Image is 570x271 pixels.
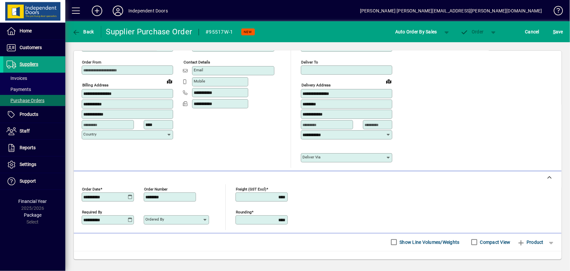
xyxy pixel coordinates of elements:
button: Back [71,26,96,38]
span: Products [20,112,38,117]
mat-label: Deliver To [301,60,318,64]
a: Payments [3,84,65,95]
span: Invoices [7,76,27,81]
span: Order [461,29,484,34]
div: Supplier Purchase Order [106,27,192,37]
span: Reports [20,145,36,150]
mat-label: Order date [82,187,100,191]
label: Compact View [479,239,511,245]
span: Home [20,28,32,33]
div: Independent Doors [128,6,168,16]
button: Order [457,26,487,38]
mat-label: Required by [82,209,102,214]
mat-label: Deliver via [302,155,320,159]
mat-label: Email [194,68,203,72]
div: [PERSON_NAME] [PERSON_NAME][EMAIL_ADDRESS][PERSON_NAME][DOMAIN_NAME] [360,6,542,16]
span: Purchase Orders [7,98,44,103]
span: Payments [7,87,31,92]
span: Customers [20,45,42,50]
a: Reports [3,140,65,156]
a: Settings [3,156,65,173]
button: Auto Order By Sales [392,26,440,38]
a: Staff [3,123,65,139]
app-page-header-button: Back [65,26,101,38]
a: Customers [3,40,65,56]
a: View on map [164,76,175,86]
mat-label: Order number [144,187,168,191]
mat-label: Rounding [236,209,252,214]
span: Staff [20,128,30,134]
a: Purchase Orders [3,95,65,106]
span: NEW [244,30,252,34]
a: Products [3,106,65,123]
span: Package [24,212,41,218]
mat-label: Order from [82,60,101,64]
button: Add [87,5,107,17]
span: Settings [20,162,36,167]
a: Home [3,23,65,39]
button: Save [551,26,565,38]
button: Profile [107,5,128,17]
label: Show Line Volumes/Weights [399,239,460,245]
span: Product [517,237,544,247]
a: View on map [383,76,394,86]
div: #95517W-1 [205,27,233,37]
mat-label: Mobile [194,79,205,83]
span: S [553,29,556,34]
mat-label: Freight (GST excl) [236,187,266,191]
mat-label: Ordered by [145,217,164,222]
a: Invoices [3,73,65,84]
span: ave [553,27,563,37]
button: Cancel [524,26,541,38]
span: Support [20,178,36,184]
span: Auto Order By Sales [395,27,437,37]
mat-label: Country [83,132,96,136]
span: Suppliers [20,62,38,67]
button: Product [514,236,547,248]
span: Financial Year [19,199,47,204]
a: Support [3,173,65,190]
a: Knowledge Base [549,1,562,23]
span: Cancel [525,27,540,37]
span: Back [72,29,94,34]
